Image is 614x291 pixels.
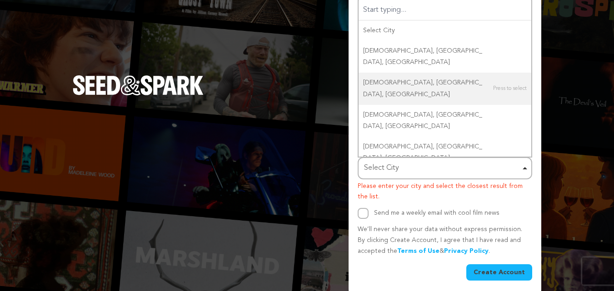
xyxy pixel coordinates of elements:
[359,73,531,104] div: [DEMOGRAPHIC_DATA], [GEOGRAPHIC_DATA], [GEOGRAPHIC_DATA]
[397,248,439,254] a: Terms of Use
[466,264,532,281] button: Create Account
[359,105,531,137] div: [DEMOGRAPHIC_DATA], [GEOGRAPHIC_DATA], [GEOGRAPHIC_DATA]
[374,210,499,216] label: Send me a weekly email with cool film news
[359,137,531,168] div: [DEMOGRAPHIC_DATA], [GEOGRAPHIC_DATA], [GEOGRAPHIC_DATA]
[358,181,532,203] p: Please enter your city and select the closest result from the list.
[444,248,489,254] a: Privacy Policy
[359,20,531,41] div: Select City
[359,41,531,73] div: [DEMOGRAPHIC_DATA], [GEOGRAPHIC_DATA], [GEOGRAPHIC_DATA]
[358,224,532,256] p: We’ll never share your data without express permission. By clicking Create Account, I agree that ...
[364,162,520,175] div: Select City
[73,75,204,95] img: Seed&Spark Logo
[73,75,204,113] a: Seed&Spark Homepage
